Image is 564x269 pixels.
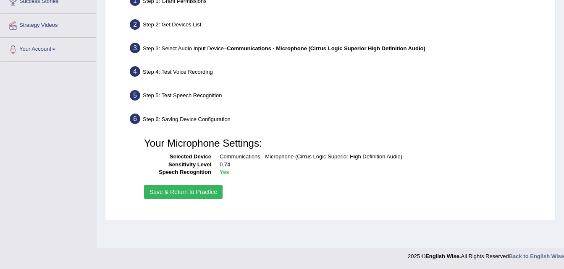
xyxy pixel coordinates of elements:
dt: Selected Device [144,153,211,161]
h3: Your Microphone Settings: [144,138,542,149]
div: 2025 © All Rights Reserved [408,248,564,260]
button: Save & Return to Practice [144,185,223,199]
a: Back to English Wise [509,253,564,259]
dt: Sensitivity Level [144,161,211,169]
dd: 0.74 [220,161,542,169]
div: Step 5: Test Speech Recognition [126,88,551,106]
div: Step 6: Saving Device Configuration [126,111,551,129]
b: Yes [220,169,229,175]
div: Step 4: Test Voice Recording [126,64,551,82]
b: Communications - Microphone (Cirrus Logic Superior High Definition Audio) [227,45,425,52]
dd: Communications - Microphone (Cirrus Logic Superior High Definition Audio) [220,153,542,161]
div: Step 2: Get Devices List [126,17,551,35]
strong: English Wise. [425,253,461,259]
dt: Speech Recognition [144,168,211,176]
div: Step 3: Select Audio Input Device [126,40,551,59]
span: – [224,45,425,52]
a: Strategy Videos [0,14,96,35]
a: Your Account [0,38,96,59]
